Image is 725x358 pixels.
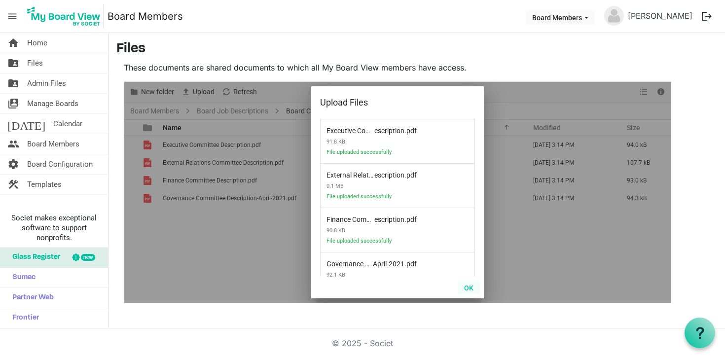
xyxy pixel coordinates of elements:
[326,268,430,282] span: 92.1 KB
[7,308,39,328] span: Frontier
[332,338,393,348] a: © 2025 - Societ
[696,6,717,27] button: logout
[7,288,54,308] span: Partner Web
[27,175,62,194] span: Templates
[27,154,93,174] span: Board Configuration
[7,248,60,267] span: Glass Register
[7,154,19,174] span: settings
[81,254,95,261] div: new
[326,193,430,206] span: File uploaded successfully
[458,281,480,294] button: OK
[24,4,108,29] a: My Board View Logo
[7,73,19,93] span: folder_shared
[326,238,430,250] span: File uploaded successfully
[27,33,47,53] span: Home
[526,10,595,24] button: Board Members dropdownbutton
[27,134,79,154] span: Board Members
[27,53,43,73] span: Files
[3,7,22,26] span: menu
[326,121,404,135] span: Executive Committee Description.pdf
[326,135,430,149] span: 91.8 KB
[326,149,430,161] span: File uploaded successfully
[7,94,19,113] span: switch_account
[7,175,19,194] span: construction
[7,268,36,287] span: Sumac
[7,114,45,134] span: [DATE]
[326,254,404,268] span: Governance Committee Description-April-2021.pdf
[7,33,19,53] span: home
[53,114,82,134] span: Calendar
[27,94,78,113] span: Manage Boards
[326,165,404,179] span: External Relations Committee Description.pdf
[7,134,19,154] span: people
[320,95,444,110] div: Upload Files
[108,6,183,26] a: Board Members
[326,210,404,223] span: Finance Committee Description.pdf
[124,62,671,73] p: These documents are shared documents to which all My Board View members have access.
[4,213,104,243] span: Societ makes exceptional software to support nonprofits.
[604,6,624,26] img: no-profile-picture.svg
[24,4,104,29] img: My Board View Logo
[326,179,430,193] span: 0.1 MB
[624,6,696,26] a: [PERSON_NAME]
[116,41,717,58] h3: Files
[326,223,430,238] span: 90.8 KB
[27,73,66,93] span: Admin Files
[7,53,19,73] span: folder_shared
